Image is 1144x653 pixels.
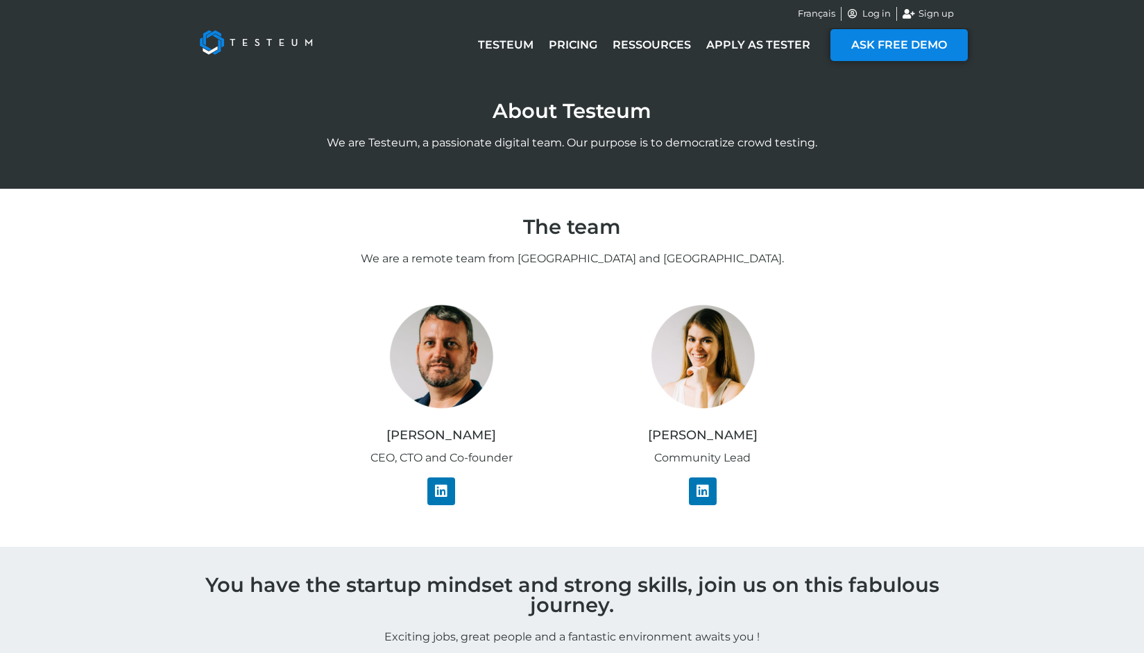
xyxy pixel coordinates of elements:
[177,251,968,267] p: We are a remote team from [GEOGRAPHIC_DATA] and [GEOGRAPHIC_DATA].
[798,7,835,21] a: Français
[177,575,968,615] h3: You have the startup mindset and strong skills, join us on this fabulous journey.
[318,428,565,443] h4: [PERSON_NAME]
[470,29,541,61] a: Testeum
[177,135,968,151] p: We are Testeum, a passionate digital team. Our purpose is to democratize crowd testing.
[184,15,328,70] img: Testeum Logo - Application crowdtesting platform
[177,629,968,645] p: Exciting jobs, great people and a fantastic environment awaits you !
[541,29,605,61] a: Pricing
[318,450,565,466] p: CEO, CTO and Co-founder
[699,29,818,61] a: Apply as tester
[847,7,891,21] a: Log in
[389,305,493,409] img: PICT-CÉZAR
[859,7,891,21] span: Log in
[915,7,954,21] span: Sign up
[177,101,968,121] h1: About Testeum
[579,428,826,443] h4: [PERSON_NAME]
[903,7,954,21] a: Sign up
[177,217,968,237] h2: The team
[470,29,818,61] nav: Menu
[851,40,947,51] span: ASK FREE DEMO
[605,29,699,61] a: Ressources
[579,450,826,466] p: Community Lead
[830,29,968,61] a: ASK FREE DEMO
